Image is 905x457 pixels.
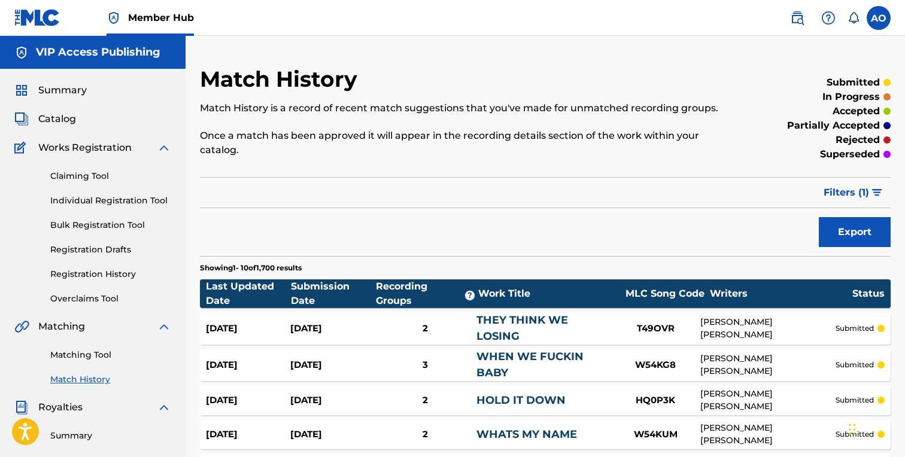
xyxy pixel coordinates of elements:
p: superseded [820,147,880,162]
a: Matching Tool [50,349,171,361]
div: Submission Date [291,279,376,308]
img: expand [157,141,171,155]
img: Matching [14,319,29,334]
a: Match History [50,373,171,386]
div: 2 [375,322,476,336]
a: Public Search [785,6,809,30]
p: Showing 1 - 10 of 1,700 results [200,263,302,273]
div: [DATE] [206,358,290,372]
p: Match History is a record of recent match suggestions that you've made for unmatched recording gr... [200,101,732,115]
p: submitted [836,395,874,406]
span: Filters ( 1 ) [824,185,869,200]
img: help [821,11,836,25]
a: Bulk Registration Tool [50,219,171,231]
p: submitted [836,429,874,440]
p: Once a match has been approved it will appear in the recording details section of the work within... [200,129,732,157]
div: [DATE] [206,322,290,336]
div: Recording Groups [376,279,478,308]
div: HQ0P3K [611,394,700,407]
a: THEY THINK WE LOSING [476,313,568,343]
a: SummarySummary [14,83,87,98]
div: Notifications [848,12,860,24]
div: Status [852,287,885,301]
img: Catalog [14,112,29,126]
div: W54KUM [611,428,700,441]
span: ? [465,291,475,300]
h2: Match History [200,66,363,93]
h5: VIP Access Publishing [36,45,160,59]
p: accepted [833,104,880,118]
a: Registration History [50,268,171,281]
p: partially accepted [787,118,880,133]
a: Overclaims Tool [50,293,171,305]
a: Individual Registration Tool [50,194,171,207]
a: WHATS MY NAME [476,428,577,441]
img: expand [157,400,171,415]
a: Registration Drafts [50,243,171,256]
div: Last Updated Date [206,279,291,308]
div: [DATE] [206,394,290,407]
p: rejected [836,133,880,147]
a: Summary [50,429,171,442]
a: HOLD IT DOWN [476,394,566,407]
button: Filters (1) [816,178,891,208]
img: Accounts [14,45,29,60]
div: 2 [375,428,476,441]
div: 3 [375,358,476,372]
div: MLC Song Code [620,287,710,301]
img: Works Registration [14,141,30,155]
div: [PERSON_NAME] [PERSON_NAME] [700,316,836,341]
p: submitted [836,359,874,370]
div: Writers [710,287,852,301]
p: in progress [822,90,880,104]
span: Works Registration [38,141,132,155]
p: submitted [827,75,880,90]
div: [DATE] [290,358,375,372]
div: Work Title [478,287,620,301]
span: Matching [38,319,85,334]
span: Summary [38,83,87,98]
p: submitted [836,323,874,334]
div: T49OVR [611,322,700,336]
img: expand [157,319,171,334]
div: [PERSON_NAME] [PERSON_NAME] [700,352,836,377]
img: MLC Logo [14,9,60,26]
a: Claiming Tool [50,170,171,182]
div: User Menu [867,6,891,30]
a: WHEN WE FUCKIN BABY [476,350,584,379]
img: Summary [14,83,29,98]
img: Top Rightsholder [107,11,121,25]
span: Royalties [38,400,83,415]
div: [PERSON_NAME] [PERSON_NAME] [700,422,836,447]
div: Help [816,6,840,30]
a: CatalogCatalog [14,112,76,126]
div: Drag [849,412,856,447]
img: search [790,11,804,25]
div: [PERSON_NAME] [PERSON_NAME] [700,388,836,413]
div: 2 [375,394,476,407]
img: filter [872,189,882,196]
iframe: Chat Widget [845,400,905,457]
button: Export [819,217,891,247]
iframe: Resource Center [871,287,905,385]
div: [DATE] [290,428,375,441]
div: [DATE] [290,322,375,336]
div: [DATE] [290,394,375,407]
div: [DATE] [206,428,290,441]
div: W54KG8 [611,358,700,372]
span: Member Hub [128,11,194,25]
span: Catalog [38,112,76,126]
img: Royalties [14,400,29,415]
